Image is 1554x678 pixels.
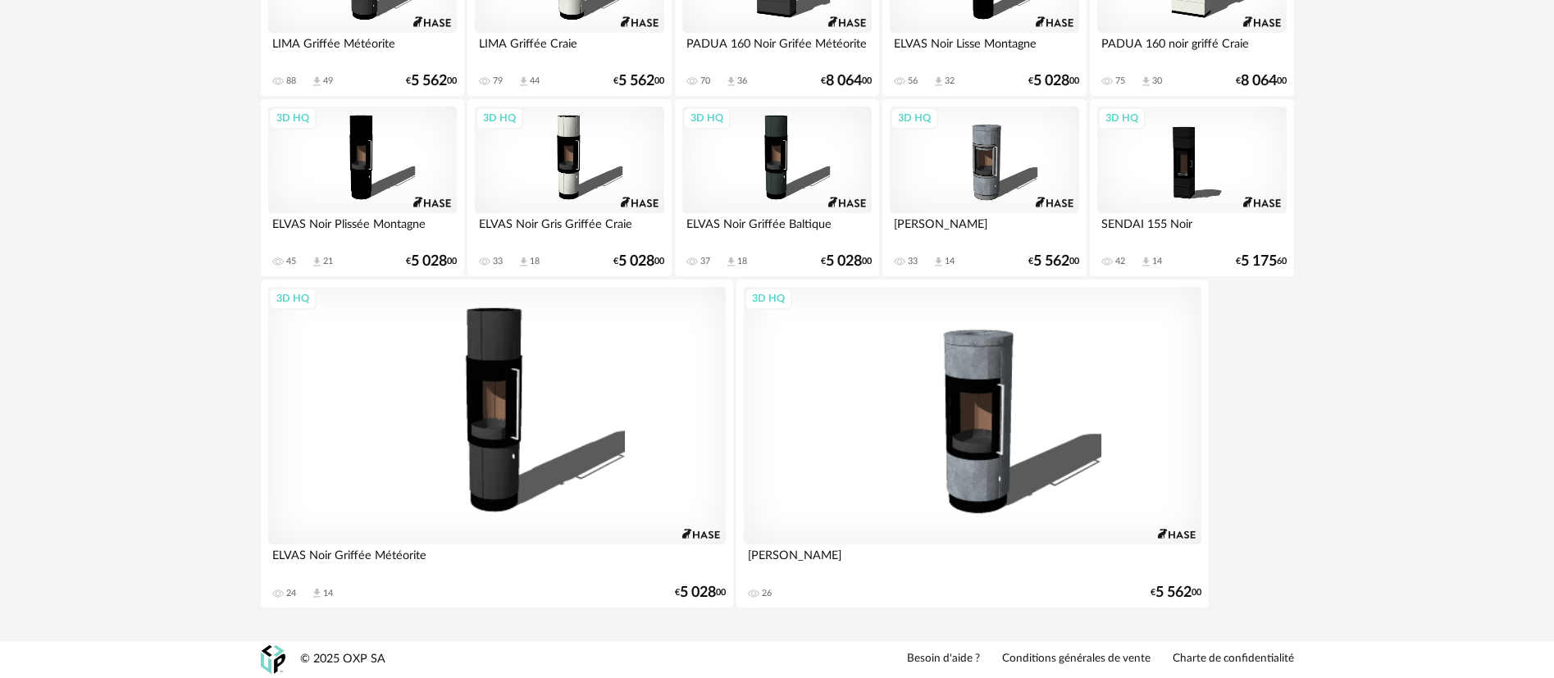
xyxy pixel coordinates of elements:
span: 5 028 [618,256,654,267]
div: € 00 [1028,256,1079,267]
div: © 2025 OXP SA [300,652,385,667]
a: Besoin d'aide ? [907,652,980,667]
span: 5 028 [680,587,716,598]
img: OXP [261,645,285,674]
div: 79 [493,75,503,87]
div: 33 [908,256,918,267]
div: € 00 [613,256,664,267]
div: 14 [323,588,333,599]
div: 14 [945,256,955,267]
span: 5 562 [618,75,654,87]
div: 18 [530,256,540,267]
div: 88 [286,75,296,87]
div: 37 [700,256,710,267]
div: 3D HQ [683,107,731,129]
div: 30 [1152,75,1162,87]
span: Download icon [725,256,737,268]
div: 3D HQ [745,288,792,309]
a: Conditions générales de vente [1002,652,1151,667]
div: € 00 [1236,75,1287,87]
div: 44 [530,75,540,87]
div: [PERSON_NAME] [744,544,1201,577]
div: ELVAS Noir Gris Griffée Craie [475,213,663,246]
div: € 00 [1151,587,1201,598]
div: [PERSON_NAME] [890,213,1078,246]
a: 3D HQ SENDAI 155 Noir 42 Download icon 14 €5 17560 [1090,99,1293,276]
div: ELVAS Noir Plissée Montagne [268,213,457,246]
div: LIMA Griffée Météorite [268,33,457,66]
div: 26 [762,588,772,599]
div: 18 [737,256,747,267]
a: 3D HQ ELVAS Noir Griffée Météorite 24 Download icon 14 €5 02800 [261,280,733,607]
span: Download icon [517,75,530,88]
div: 24 [286,588,296,599]
span: 8 064 [826,75,862,87]
div: 21 [323,256,333,267]
span: 5 562 [411,75,447,87]
span: Download icon [1140,75,1152,88]
div: 33 [493,256,503,267]
span: Download icon [932,256,945,268]
span: Download icon [932,75,945,88]
div: 3D HQ [269,107,317,129]
a: 3D HQ [PERSON_NAME] 26 €5 56200 [736,280,1209,607]
div: 42 [1115,256,1125,267]
a: 3D HQ ELVAS Noir Plissée Montagne 45 Download icon 21 €5 02800 [261,99,464,276]
span: Download icon [725,75,737,88]
a: Charte de confidentialité [1173,652,1294,667]
div: 32 [945,75,955,87]
span: Download icon [1140,256,1152,268]
div: 36 [737,75,747,87]
a: 3D HQ [PERSON_NAME] 33 Download icon 14 €5 56200 [882,99,1086,276]
div: € 00 [1028,75,1079,87]
div: 45 [286,256,296,267]
div: 75 [1115,75,1125,87]
a: 3D HQ ELVAS Noir Gris Griffée Craie 33 Download icon 18 €5 02800 [467,99,671,276]
span: 5 028 [826,256,862,267]
div: 3D HQ [891,107,938,129]
span: Download icon [311,256,323,268]
div: € 60 [1236,256,1287,267]
div: € 00 [675,587,726,598]
div: € 00 [821,75,872,87]
div: 70 [700,75,710,87]
div: 3D HQ [269,288,317,309]
div: 3D HQ [1098,107,1146,129]
span: 5 562 [1033,256,1069,267]
span: Download icon [311,75,323,88]
span: 5 028 [411,256,447,267]
span: 8 064 [1241,75,1277,87]
span: 5 028 [1033,75,1069,87]
div: PADUA 160 Noir Grifée Météorite [682,33,871,66]
div: 49 [323,75,333,87]
span: Download icon [517,256,530,268]
div: ELVAS Noir Griffée Baltique [682,213,871,246]
div: 3D HQ [476,107,523,129]
div: 14 [1152,256,1162,267]
div: ELVAS Noir Lisse Montagne [890,33,1078,66]
div: PADUA 160 noir griffé Craie [1097,33,1286,66]
div: € 00 [406,75,457,87]
div: LIMA Griffée Craie [475,33,663,66]
div: € 00 [406,256,457,267]
div: € 00 [821,256,872,267]
span: 5 562 [1155,587,1192,598]
span: Download icon [311,587,323,599]
div: ELVAS Noir Griffée Météorite [268,544,726,577]
a: 3D HQ ELVAS Noir Griffée Baltique 37 Download icon 18 €5 02800 [675,99,878,276]
div: € 00 [613,75,664,87]
div: 56 [908,75,918,87]
span: 5 175 [1241,256,1277,267]
div: SENDAI 155 Noir [1097,213,1286,246]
